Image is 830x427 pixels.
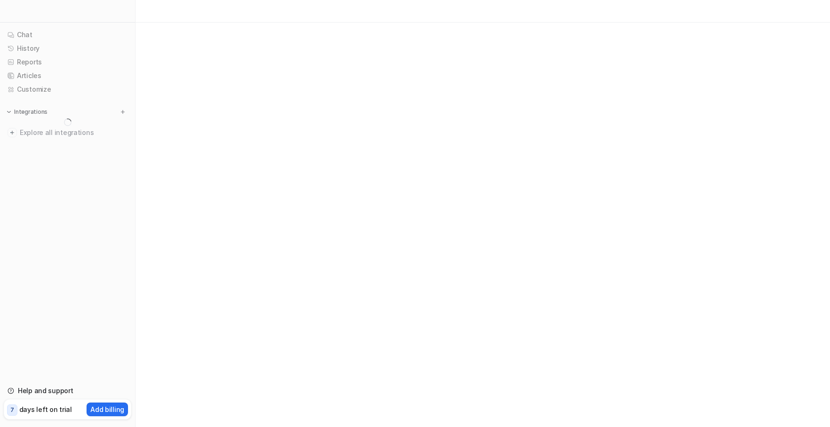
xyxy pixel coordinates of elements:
a: History [4,42,131,55]
a: Chat [4,28,131,41]
p: days left on trial [19,404,72,414]
a: Explore all integrations [4,126,131,139]
p: Integrations [14,108,48,116]
span: Explore all integrations [20,125,128,140]
p: Add billing [90,404,124,414]
img: explore all integrations [8,128,17,137]
img: expand menu [6,109,12,115]
a: Customize [4,83,131,96]
a: Reports [4,55,131,69]
a: Help and support [4,384,131,397]
img: menu_add.svg [120,109,126,115]
button: Integrations [4,107,50,117]
a: Articles [4,69,131,82]
p: 7 [10,406,14,414]
button: Add billing [87,403,128,416]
